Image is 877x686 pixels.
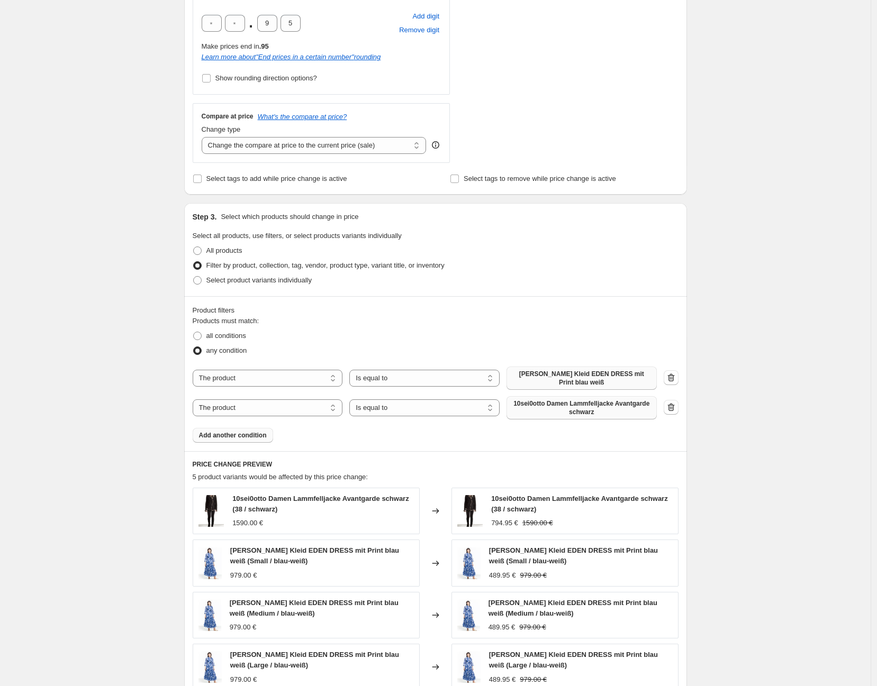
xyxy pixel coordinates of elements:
[199,431,267,440] span: Add another condition
[193,428,273,443] button: Add another condition
[464,175,616,182] span: Select tags to remove while price change is active
[230,651,399,669] span: [PERSON_NAME] Kleid EDEN DRESS mit Print blau weiß (Large / blau-weiß)
[206,346,247,354] span: any condition
[397,23,441,37] button: Remove placeholder
[206,276,312,284] span: Select product variants individually
[230,570,257,581] div: 979.00 €
[489,570,516,581] div: 489.95 €
[230,674,257,685] div: 979.00 €
[198,547,222,579] img: SAMANTHA-SUNG-Kleid-Musterblauweiss_2_80x.jpg
[430,140,441,150] div: help
[193,473,368,481] span: 5 product variants would be affected by this price change:
[202,112,254,121] h3: Compare at price
[193,232,402,240] span: Select all products, use filters, or select products variants individually
[198,495,224,527] img: 151029_7242_web_80x.jpg
[457,599,480,631] img: SAMANTHA-SUNG-Kleid-Musterblauweiss_2_80x.jpg
[520,570,547,581] strike: 979.00 €
[520,674,547,685] strike: 979.00 €
[259,42,269,50] b: .95
[489,546,658,565] span: [PERSON_NAME] Kleid EDEN DRESS mit Print blau weiß (Small / blau-weiß)
[215,74,317,82] span: Show rounding direction options?
[281,15,301,32] input: ﹡
[258,113,347,121] button: What's the compare at price?
[411,10,441,23] button: Add placeholder
[232,518,263,528] div: 1590.00 €
[225,15,245,32] input: ﹡
[507,396,657,419] button: 10sei0otto Damen Lammfelljacke Avantgarde schwarz
[513,370,650,387] span: [PERSON_NAME] Kleid EDEN DRESS mit Print blau weiß
[206,261,445,269] span: Filter by product, collection, tag, vendor, product type, variant title, or inventory
[198,599,221,631] img: SAMANTHA-SUNG-Kleid-Musterblauweiss_2_80x.jpg
[257,15,277,32] input: ﹡
[522,518,553,528] strike: 1590.00 €
[230,546,399,565] span: [PERSON_NAME] Kleid EDEN DRESS mit Print blau weiß (Small / blau-weiß)
[489,599,657,617] span: [PERSON_NAME] Kleid EDEN DRESS mit Print blau weiß (Medium / blau-weiß)
[206,246,242,254] span: All products
[491,495,668,513] span: 10sei0otto Damen Lammfelljacke Avantgarde schwarz (38 / schwarz)
[519,622,546,633] strike: 979.00 €
[457,651,481,683] img: SAMANTHA-SUNG-Kleid-Musterblauweiss_2_80x.jpg
[193,460,679,469] h6: PRICE CHANGE PREVIEW
[457,495,483,527] img: 151029_7242_web_80x.jpg
[202,15,222,32] input: ﹡
[489,674,516,685] div: 489.95 €
[491,518,518,528] div: 794.95 €
[193,212,217,222] h2: Step 3.
[202,125,241,133] span: Change type
[193,317,259,325] span: Products must match:
[230,599,399,617] span: [PERSON_NAME] Kleid EDEN DRESS mit Print blau weiß (Medium / blau-weiß)
[206,332,246,340] span: all conditions
[457,547,481,579] img: SAMANTHA-SUNG-Kleid-Musterblauweiss_2_80x.jpg
[489,622,516,633] div: 489.95 €
[412,11,439,22] span: Add digit
[202,53,381,61] a: Learn more about"End prices in a certain number"rounding
[230,622,257,633] div: 979.00 €
[221,212,358,222] p: Select which products should change in price
[198,651,222,683] img: SAMANTHA-SUNG-Kleid-Musterblauweiss_2_80x.jpg
[513,399,650,416] span: 10sei0otto Damen Lammfelljacke Avantgarde schwarz
[248,15,254,32] span: .
[232,495,409,513] span: 10sei0otto Damen Lammfelljacke Avantgarde schwarz (38 / schwarz)
[507,367,657,390] button: SAMANTHA SUNG Damen Kleid EDEN DRESS mit Print blau weiß
[399,25,439,35] span: Remove digit
[202,53,381,61] i: Learn more about " End prices in a certain number " rounding
[193,305,679,316] div: Product filters
[202,42,269,50] span: Make prices end in
[206,175,347,182] span: Select tags to add while price change is active
[489,651,658,669] span: [PERSON_NAME] Kleid EDEN DRESS mit Print blau weiß (Large / blau-weiß)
